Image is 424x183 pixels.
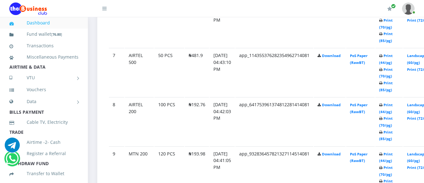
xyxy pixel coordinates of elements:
[379,165,393,177] a: Print (70/pg)
[9,3,47,15] img: Logo
[9,135,78,149] a: Airtime -2- Cash
[379,102,393,114] a: Print (44/pg)
[379,31,393,43] a: Print (85/pg)
[210,48,235,97] td: [DATE] 04:43:10 PM
[5,142,20,153] a: Chat for support
[6,156,19,166] a: Chat for support
[9,16,78,30] a: Dashboard
[125,97,154,146] td: AIRTEL 200
[379,67,393,79] a: Print (70/pg)
[9,70,78,86] a: VTU
[9,50,78,64] a: Miscellaneous Payments
[379,116,393,128] a: Print (70/pg)
[235,97,313,146] td: app_641753961374812281414081
[125,48,154,97] td: AIRTEL 500
[350,102,368,114] a: PoS Paper (RawBT)
[322,53,341,58] a: Download
[387,6,392,11] i: Renew/Upgrade Subscription
[9,94,78,109] a: Data
[379,130,393,141] a: Print (85/pg)
[9,146,78,161] a: Register a Referral
[52,32,61,37] b: 76.80
[379,81,393,92] a: Print (85/pg)
[379,53,393,65] a: Print (44/pg)
[402,3,415,15] img: User
[322,102,341,107] a: Download
[235,48,313,97] td: app_114355376282354962714081
[109,97,124,146] td: 8
[9,82,78,97] a: Vouchers
[350,53,368,65] a: PoS Paper (RawBT)
[51,32,62,37] small: [ ]
[185,97,209,146] td: ₦192.76
[210,97,235,146] td: [DATE] 04:42:03 PM
[379,152,393,163] a: Print (44/pg)
[379,18,393,29] a: Print (70/pg)
[391,4,396,8] span: Renew/Upgrade Subscription
[9,166,78,181] a: Transfer to Wallet
[185,48,209,97] td: ₦481.9
[154,48,184,97] td: 50 PCS
[350,152,368,163] a: PoS Paper (RawBT)
[9,115,78,129] a: Cable TV, Electricity
[9,39,78,53] a: Transactions
[154,97,184,146] td: 100 PCS
[9,27,78,42] a: Fund wallet[76.80]
[322,152,341,156] a: Download
[109,48,124,97] td: 7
